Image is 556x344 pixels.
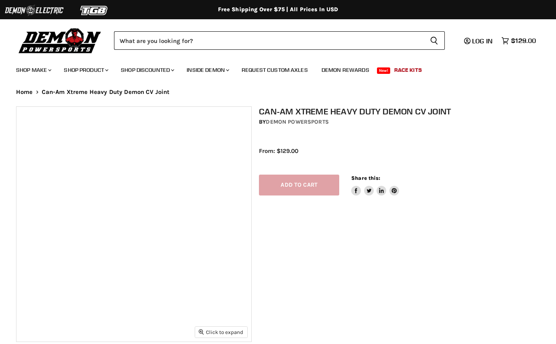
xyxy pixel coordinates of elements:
a: Shop Discounted [115,62,179,78]
a: Home [16,89,33,96]
a: Log in [460,37,497,45]
span: Click to expand [199,329,243,335]
aside: Share this: [351,175,399,196]
h1: Can-Am Xtreme Heavy Duty Demon CV Joint [259,106,547,116]
span: Log in [472,37,493,45]
a: Demon Rewards [316,62,375,78]
span: New! [377,67,391,74]
img: Demon Electric Logo 2 [4,3,64,18]
button: Click to expand [195,327,247,338]
a: Request Custom Axles [236,62,314,78]
a: $129.00 [497,35,540,47]
span: Share this: [351,175,380,181]
a: Demon Powersports [266,118,328,125]
form: Product [114,31,445,50]
ul: Main menu [10,59,534,78]
img: Demon Powersports [16,26,104,55]
input: Search [114,31,424,50]
span: Can-Am Xtreme Heavy Duty Demon CV Joint [42,89,170,96]
span: $129.00 [511,37,536,45]
a: Shop Product [58,62,113,78]
button: Search [424,31,445,50]
img: TGB Logo 2 [64,3,124,18]
span: From: $129.00 [259,147,298,155]
a: Shop Make [10,62,56,78]
a: Race Kits [388,62,428,78]
div: by [259,118,547,126]
a: Inside Demon [181,62,234,78]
